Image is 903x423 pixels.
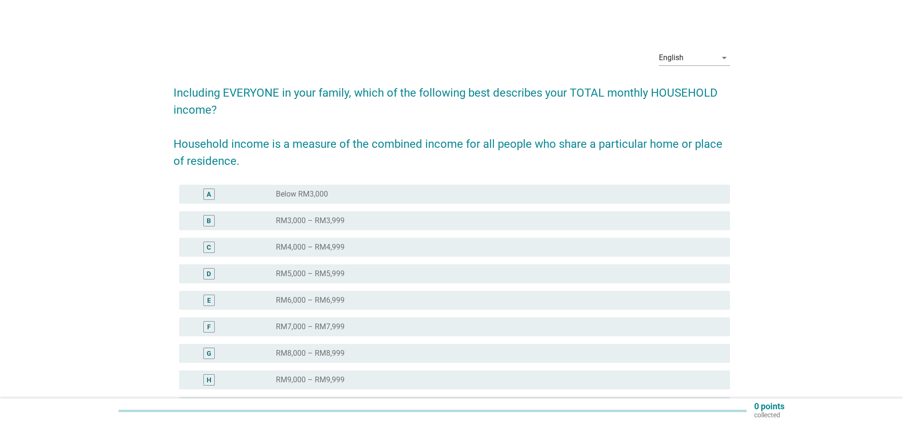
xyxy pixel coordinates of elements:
[276,269,345,279] label: RM5,000 – RM5,999
[207,243,211,252] div: C
[276,189,328,199] label: Below RM3,000
[207,269,211,279] div: D
[276,216,345,225] label: RM3,000 – RM3,999
[207,322,211,332] div: F
[754,411,784,419] p: collected
[754,402,784,411] p: 0 points
[276,349,345,358] label: RM8,000 – RM8,999
[276,243,345,252] label: RM4,000 – RM4,999
[276,322,345,332] label: RM7,000 – RM7,999
[207,349,211,359] div: G
[207,189,211,199] div: A
[719,52,730,63] i: arrow_drop_down
[659,54,684,62] div: English
[276,375,345,385] label: RM9,000 – RM9,999
[207,296,211,306] div: E
[207,216,211,226] div: B
[173,75,730,170] h2: Including EVERYONE in your family, which of the following best describes your TOTAL monthly HOUSE...
[207,375,211,385] div: H
[276,296,345,305] label: RM6,000 – RM6,999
